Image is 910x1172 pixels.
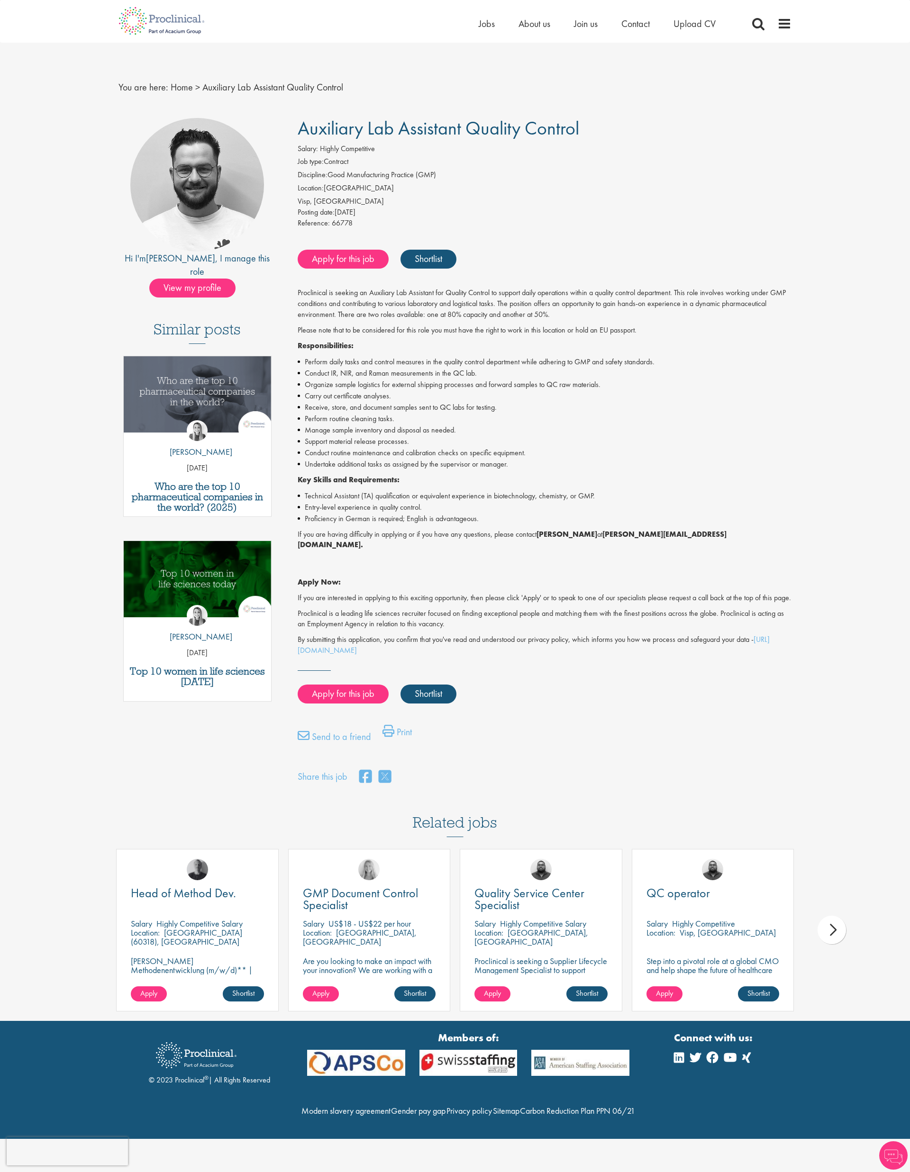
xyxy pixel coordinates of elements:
a: Head of Method Dev. [131,887,264,899]
a: GMP Document Control Specialist [303,887,436,911]
img: Ashley Bennett [702,859,723,880]
p: Step into a pivotal role at a global CMO and help shape the future of healthcare manufacturing. [646,956,780,983]
li: Perform routine cleaning tasks. [298,413,792,424]
label: Share this job [298,770,347,784]
h3: Top 10 women in life sciences [DATE] [128,666,266,687]
img: Proclinical Recruitment [149,1036,244,1075]
span: Apply [140,988,157,998]
p: Highly Competitive Salary [156,918,243,929]
label: Job type: [298,156,324,167]
li: Conduct routine maintenance and calibration checks on specific equipment. [298,447,792,459]
span: GMP Document Control Specialist [303,885,418,913]
a: [URL][DOMAIN_NAME] [298,634,770,655]
p: Are you looking to make an impact with your innovation? We are working with a well-established ph... [303,956,436,1001]
div: [DATE] [298,207,792,218]
a: About us [519,18,550,30]
span: Location: [131,927,160,938]
span: Apply [312,988,329,998]
a: Who are the top 10 pharmaceutical companies in the world? (2025) [128,481,266,513]
iframe: reCAPTCHA [7,1137,128,1165]
li: Carry out certificate analyses. [298,390,792,402]
a: share on facebook [359,767,372,787]
p: [PERSON_NAME] [163,446,232,458]
p: By submitting this application, you confirm that you've read and understood our privacy policy, w... [298,634,792,656]
span: Location: [646,927,675,938]
p: [DATE] [124,463,271,474]
img: Hannah Burke [187,420,208,441]
img: APSCo [300,1050,412,1076]
strong: Key Skills and Requirements: [298,475,400,485]
li: Support material release processes. [298,436,792,447]
a: Modern slavery agreement [301,1105,391,1116]
li: Proficiency in German is required; English is advantageous. [298,513,792,524]
p: [GEOGRAPHIC_DATA] (60318), [GEOGRAPHIC_DATA] [131,927,242,947]
a: Contact [621,18,650,30]
p: If you are having difficulty in applying or if you have any questions, please contact at [298,529,792,551]
span: Apply [484,988,501,998]
a: Carbon Reduction Plan PPN 06/21 [520,1105,635,1116]
a: Quality Service Center Specialist [474,887,608,911]
a: Shortlist [394,986,436,1001]
img: Felix Zimmer [187,859,208,880]
label: Salary: [298,144,318,154]
span: Jobs [479,18,495,30]
div: Visp, [GEOGRAPHIC_DATA] [298,196,792,207]
span: > [195,81,200,93]
li: Organize sample logistics for external shipping processes and forward samples to QC raw materials. [298,379,792,390]
a: Print [382,725,412,744]
a: Apply [303,986,339,1001]
a: View my profile [149,280,245,293]
span: View my profile [149,279,236,298]
strong: Connect with us: [674,1030,755,1045]
a: Shortlist [400,685,456,703]
li: Entry-level experience in quality control. [298,502,792,513]
h3: Similar posts [154,321,241,344]
p: Highly Competitive Salary [500,918,586,929]
a: [PERSON_NAME] [146,252,215,264]
span: Auxiliary Lab Assistant Quality Control [202,81,343,93]
li: [GEOGRAPHIC_DATA] [298,183,792,196]
p: [PERSON_NAME] Methodenentwicklung (m/w/d)** | Dauerhaft | Biowissenschaften | [GEOGRAPHIC_DATA] (... [131,956,264,1001]
p: [GEOGRAPHIC_DATA], [GEOGRAPHIC_DATA] [303,927,417,947]
li: Technical Assistant (TA) qualification or equivalent experience in biotechnology, chemistry, or GMP. [298,490,792,502]
a: Gender pay gap [391,1105,446,1116]
img: APSCo [412,1050,525,1076]
li: Perform daily tasks and control measures in the quality control department while adhering to GMP ... [298,356,792,368]
a: breadcrumb link [171,81,193,93]
img: Chatbot [879,1141,908,1170]
li: Contract [298,156,792,170]
span: QC operator [646,885,710,901]
a: Hannah Burke [PERSON_NAME] [163,605,232,648]
span: Location: [303,927,332,938]
div: Job description [298,288,792,656]
a: Shortlist [400,250,456,269]
p: [GEOGRAPHIC_DATA], [GEOGRAPHIC_DATA] [474,927,588,947]
label: Discipline: [298,170,328,180]
a: Apply for this job [298,250,389,269]
a: Shannon Briggs [358,859,380,880]
a: Apply for this job [298,685,389,703]
p: Proclinical is seeking an Auxiliary Lab Assistant for Quality Control to support daily operations... [298,288,792,320]
a: Hannah Burke [PERSON_NAME] [163,420,232,463]
a: Apply [646,986,682,1001]
p: Proclinical is seeking a Supplier Lifecycle Management Specialist to support global vendor change... [474,956,608,1001]
img: Ashley Bennett [530,859,552,880]
strong: [PERSON_NAME] [537,529,597,539]
span: Head of Method Dev. [131,885,236,901]
a: Upload CV [673,18,716,30]
a: Sitemap [493,1105,519,1116]
a: share on twitter [379,767,391,787]
sup: ® [204,1074,209,1082]
a: Join us [574,18,598,30]
li: Receive, store, and document samples sent to QC labs for testing. [298,402,792,413]
div: Hi I'm , I manage this role [118,252,276,279]
img: Top 10 women in life sciences today [124,541,271,617]
p: [PERSON_NAME] [163,631,232,643]
span: Salary [303,918,324,929]
p: Proclinical is a leading life sciences recruiter focused on finding exceptional people and matchi... [298,608,792,630]
span: Location: [474,927,503,938]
